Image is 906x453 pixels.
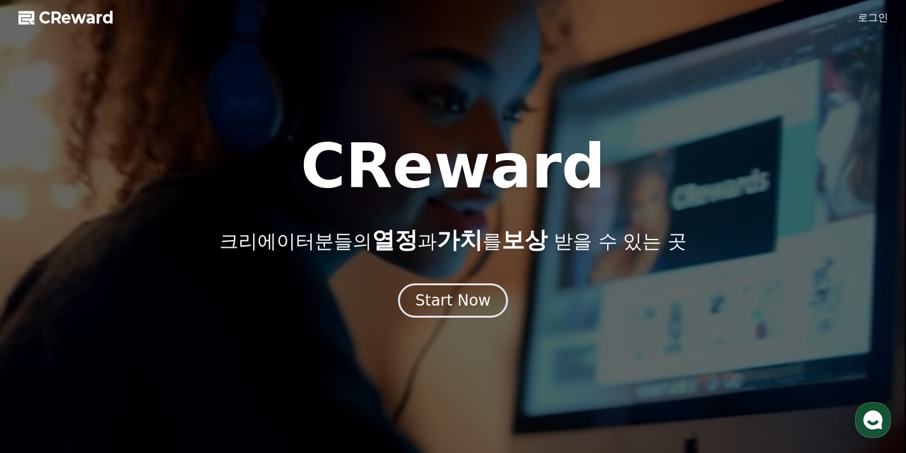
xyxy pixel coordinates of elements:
div: Start Now [415,290,491,311]
span: CReward [39,8,114,28]
a: CReward [18,8,114,28]
h1: CReward [301,136,605,197]
span: 가치 [437,227,483,253]
p: 크리에이터분들의 과 를 받을 수 있는 곳 [219,227,686,253]
a: 설정 [164,348,244,379]
button: Start Now [398,283,508,318]
a: 홈 [4,348,84,379]
a: 대화 [84,348,164,379]
span: 설정 [196,367,212,377]
a: 로그인 [858,10,888,25]
span: 보상 [502,227,547,253]
a: Start Now [398,296,508,308]
span: 열정 [372,227,418,253]
span: 대화 [116,367,132,377]
span: 홈 [40,367,48,377]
